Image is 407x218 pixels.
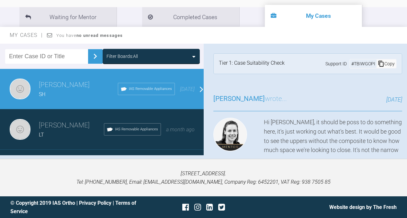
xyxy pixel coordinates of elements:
li: Completed Cases [142,7,239,27]
a: Website design by The Fresh [329,204,397,210]
img: Kelly Toft [213,118,247,151]
img: Chaitanya Joshi [10,79,30,99]
a: Privacy Policy [79,200,111,206]
span: a month ago [166,126,195,133]
span: [PERSON_NAME] [213,95,265,103]
h3: [PERSON_NAME] [39,80,118,91]
li: Waiting for Mentor [19,7,117,27]
strong: no unread messages [76,33,123,38]
img: chevronRight.28bd32b0.svg [90,51,100,61]
div: Tier 1: Case Suitability Check [219,59,285,69]
span: [DATE] [386,96,402,103]
span: [DATE] [180,86,195,92]
div: Copy [377,60,396,68]
a: Terms of Service [10,200,136,214]
span: IAS Removable Appliances [115,126,158,132]
span: LT [39,132,44,138]
h3: [PERSON_NAME] [39,120,104,131]
img: Chaitanya Joshi [10,119,30,140]
li: My Cases [265,5,362,27]
span: SH [39,91,45,97]
h3: wrote... [213,93,287,104]
span: Support ID [325,60,347,67]
span: My Cases [10,32,43,38]
div: © Copyright 2019 IAS Ortho | | [10,199,139,215]
div: # TBIWGOPI [350,60,377,67]
p: [STREET_ADDRESS]. Tel: [PHONE_NUMBER], Email: [EMAIL_ADDRESS][DOMAIN_NAME], Company Reg: 6452201,... [10,169,397,186]
div: Filter Boards: All [107,53,138,60]
input: Enter Case ID or Title [5,49,88,64]
span: You have [56,33,123,38]
span: IAS Removable Appliances [129,86,172,92]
